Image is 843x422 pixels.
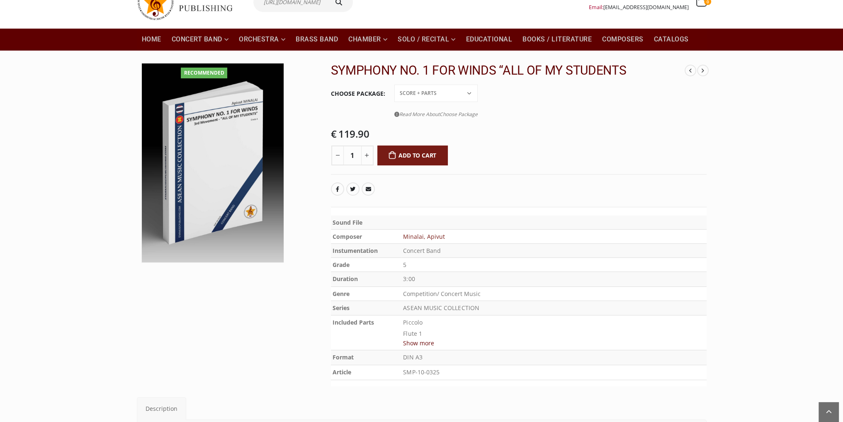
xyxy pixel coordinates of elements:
[333,261,350,269] b: Grade
[167,28,234,51] a: Concert Band
[333,304,350,312] b: Series
[333,368,351,376] b: Article
[649,28,694,51] a: Catalogs
[137,397,186,420] a: Description
[401,258,706,272] td: 5
[394,109,478,119] a: Read More AboutChoose Package
[333,318,374,326] b: Included Parts
[403,303,705,314] p: ASEAN MUSIC COLLECTION
[291,28,343,51] a: Brass Band
[331,127,369,141] bdi: 119.90
[401,286,706,301] td: Competition/ Concert Music
[331,63,685,78] h2: SYMPHONY NO. 1 FOR WINDS “ALL OF MY STUDENTS
[137,28,166,51] a: Home
[333,353,354,361] b: Format
[393,28,461,51] a: Solo / Recital
[403,338,434,348] button: Show more
[361,146,374,165] button: +
[517,28,597,51] a: Books / Literature
[440,111,478,118] span: Choose Package
[362,182,375,196] a: Email
[333,275,358,283] b: Duration
[333,218,362,226] b: Sound File
[343,28,392,51] a: Chamber
[331,85,385,102] label: Choose Package
[403,352,705,363] p: DIN A3
[333,233,362,240] b: Composer
[181,68,227,78] div: Recommended
[401,244,706,258] td: Concert Band
[333,247,378,255] b: Instumentation
[403,367,705,378] p: SMP-10-0325
[403,274,705,285] p: 3:00
[403,233,445,240] a: Minalai, Apivut
[331,146,344,165] button: -
[146,405,177,412] span: Description
[346,182,360,196] a: Twitter
[142,63,284,262] img: 0325-SMP-10-0325 3D
[331,182,344,196] a: Facebook
[343,146,362,165] input: Product quantity
[589,2,689,12] div: Email:
[597,28,649,51] a: Composers
[234,28,290,51] a: Orchestra
[333,290,350,298] b: Genre
[603,4,689,11] a: [EMAIL_ADDRESS][DOMAIN_NAME]
[331,127,337,141] span: €
[377,146,448,165] button: Add to cart
[461,28,517,51] a: Educational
